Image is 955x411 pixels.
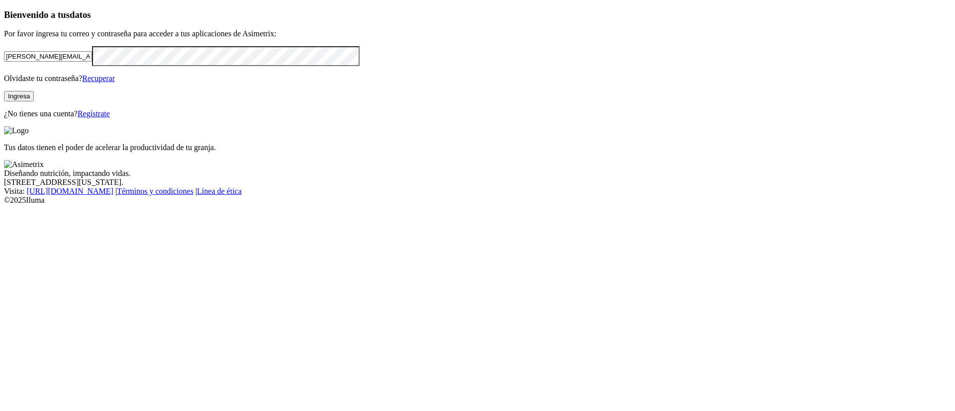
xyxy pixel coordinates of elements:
p: Olvidaste tu contraseña? [4,74,951,83]
a: Regístrate [78,109,110,118]
div: [STREET_ADDRESS][US_STATE]. [4,178,951,187]
h3: Bienvenido a tus [4,9,951,20]
div: Diseñando nutrición, impactando vidas. [4,169,951,178]
a: [URL][DOMAIN_NAME] [27,187,113,195]
img: Asimetrix [4,160,44,169]
span: datos [70,9,91,20]
img: Logo [4,126,29,135]
p: Tus datos tienen el poder de acelerar la productividad de tu granja. [4,143,951,152]
div: © 2025 Iluma [4,196,951,205]
button: Ingresa [4,91,34,101]
p: Por favor ingresa tu correo y contraseña para acceder a tus aplicaciones de Asimetrix: [4,29,951,38]
a: Términos y condiciones [117,187,193,195]
a: Línea de ética [197,187,242,195]
input: Tu correo [4,51,92,62]
a: Recuperar [82,74,115,82]
div: Visita : | | [4,187,951,196]
p: ¿No tienes una cuenta? [4,109,951,118]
